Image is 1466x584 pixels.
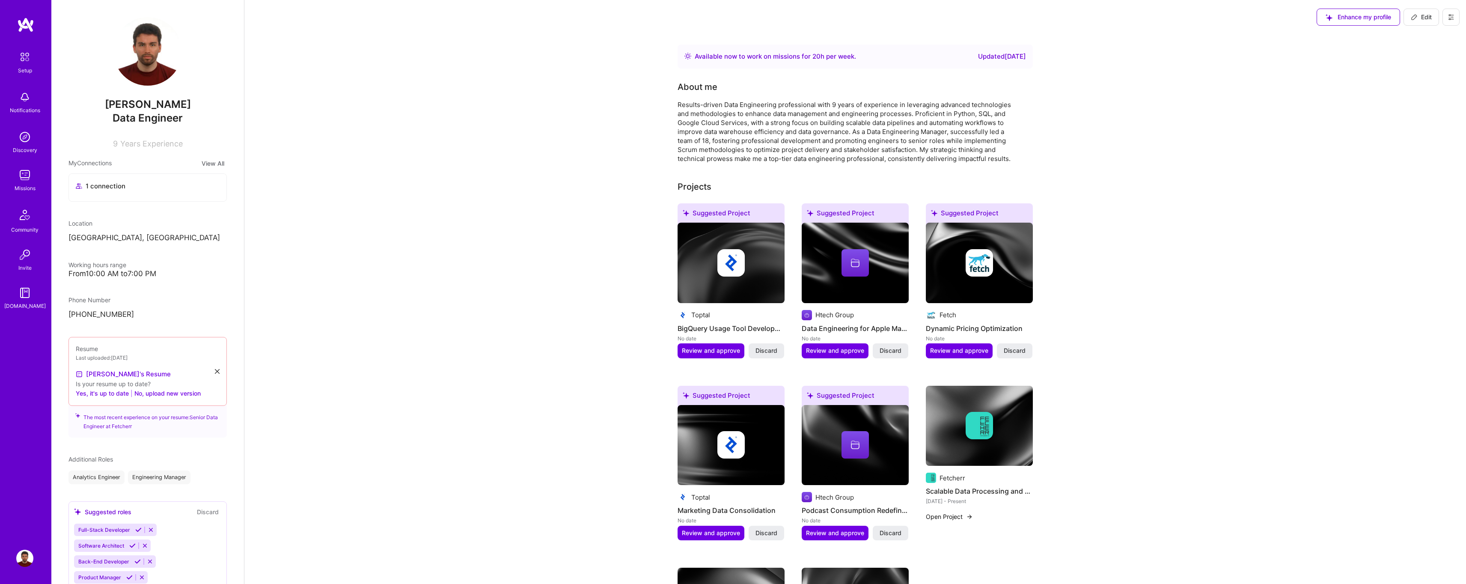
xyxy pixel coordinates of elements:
[684,53,691,60] img: Availability
[678,80,717,93] div: About me
[749,526,784,540] button: Discard
[199,158,227,168] button: View All
[16,550,33,567] img: User Avatar
[113,112,183,124] span: Data Engineer
[802,505,909,516] h4: Podcast Consumption Redefinition
[802,526,868,540] button: Review and approve
[209,181,220,191] img: avatar
[815,310,854,319] div: Htech Group
[678,505,785,516] h4: Marketing Data Consolidation
[129,542,136,549] i: Accept
[802,492,812,502] img: Company logo
[10,106,40,115] div: Notifications
[926,310,936,320] img: Company logo
[68,158,112,168] span: My Connections
[74,507,131,516] div: Suggested roles
[678,203,785,226] div: Suggested Project
[16,48,34,66] img: setup
[86,182,125,191] span: 1 connection
[68,269,227,278] div: From 10:00 AM to 7:00 PM
[1317,9,1400,26] button: Enhance my profile
[16,246,33,263] img: Invite
[940,310,956,319] div: Fetch
[76,369,171,379] a: [PERSON_NAME]'s Resume
[68,310,227,320] p: [PHONE_NUMBER]
[16,167,33,184] img: teamwork
[76,379,220,388] div: Is your resume up to date?
[18,263,32,272] div: Invite
[678,310,688,320] img: Company logo
[802,310,812,320] img: Company logo
[113,17,182,86] img: User Avatar
[16,89,33,106] img: bell
[76,371,83,378] img: Resume
[139,574,145,581] i: Reject
[755,346,777,355] span: Discard
[815,493,854,502] div: Htech Group
[113,139,118,148] span: 9
[17,17,34,33] img: logo
[68,173,227,202] button: 1 connectionavatar
[930,346,988,355] span: Review and approve
[978,51,1026,62] div: Updated [DATE]
[802,405,909,486] img: cover
[16,284,33,301] img: guide book
[717,249,745,277] img: Company logo
[120,139,183,148] span: Years Experience
[13,146,37,155] div: Discovery
[4,301,46,310] div: [DOMAIN_NAME]
[78,574,121,581] span: Product Manager
[926,334,1033,343] div: No date
[215,369,220,374] i: icon Close
[802,386,909,408] div: Suggested Project
[749,343,784,358] button: Discard
[806,529,864,537] span: Review and approve
[926,323,1033,334] h4: Dynamic Pricing Optimization
[678,323,785,334] h4: BigQuery Usage Tool Development
[74,508,81,515] i: icon SuggestedTeams
[194,507,221,517] button: Discard
[68,233,227,243] p: [GEOGRAPHIC_DATA], [GEOGRAPHIC_DATA]
[76,353,220,362] div: Last uploaded: [DATE]
[147,558,153,565] i: Reject
[1326,14,1332,21] i: icon SuggestedTeams
[1326,13,1391,21] span: Enhance my profile
[717,431,745,459] img: Company logo
[75,413,80,419] i: icon SuggestedTeams
[678,100,1020,163] div: Results-driven Data Engineering professional with 9 years of experience in leveraging advanced te...
[966,513,973,520] img: arrow-right
[142,542,148,549] i: Reject
[683,210,689,216] i: icon SuggestedTeams
[1404,9,1439,26] button: Edit
[802,203,909,226] div: Suggested Project
[926,512,973,521] button: Open Project
[1004,346,1026,355] span: Discard
[812,52,821,60] span: 20
[931,210,937,216] i: icon SuggestedTeams
[802,223,909,303] img: cover
[1411,13,1432,21] span: Edit
[76,183,82,189] i: icon Collaborator
[873,343,908,358] button: Discard
[678,223,785,303] img: cover
[134,388,201,399] button: No, upload new version
[68,219,227,228] div: Location
[68,471,125,484] div: Analytics Engineer
[802,323,909,334] h4: Data Engineering for Apple Maps
[926,203,1033,226] div: Suggested Project
[755,529,777,537] span: Discard
[926,497,1033,506] div: [DATE] - Present
[678,492,688,502] img: Company logo
[678,516,785,525] div: No date
[926,486,1033,497] h4: Scalable Data Processing and Abstraction
[78,527,130,533] span: Full-Stack Developer
[802,343,868,358] button: Review and approve
[14,550,36,567] a: User Avatar
[128,471,190,484] div: Engineering Manager
[966,249,993,277] img: Company logo
[78,558,129,565] span: Back-End Developer
[880,346,901,355] span: Discard
[148,527,154,533] i: Reject
[880,529,901,537] span: Discard
[678,343,744,358] button: Review and approve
